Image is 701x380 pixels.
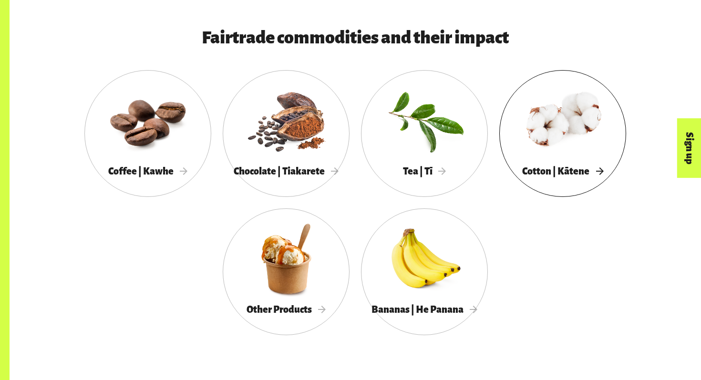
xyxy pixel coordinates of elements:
[522,166,603,176] span: Cotton | Kātene
[499,70,626,197] a: Cotton | Kātene
[361,208,488,335] a: Bananas | He Panana
[371,304,477,315] span: Bananas | He Panana
[113,28,598,47] h3: Fairtrade commodities and their impact
[247,304,326,315] span: Other Products
[223,208,350,335] a: Other Products
[403,166,446,176] span: Tea | Tī
[84,70,211,197] a: Coffee | Kawhe
[361,70,488,197] a: Tea | Tī
[234,166,339,176] span: Chocolate | Tiakarete
[108,166,187,176] span: Coffee | Kawhe
[223,70,350,197] a: Chocolate | Tiakarete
